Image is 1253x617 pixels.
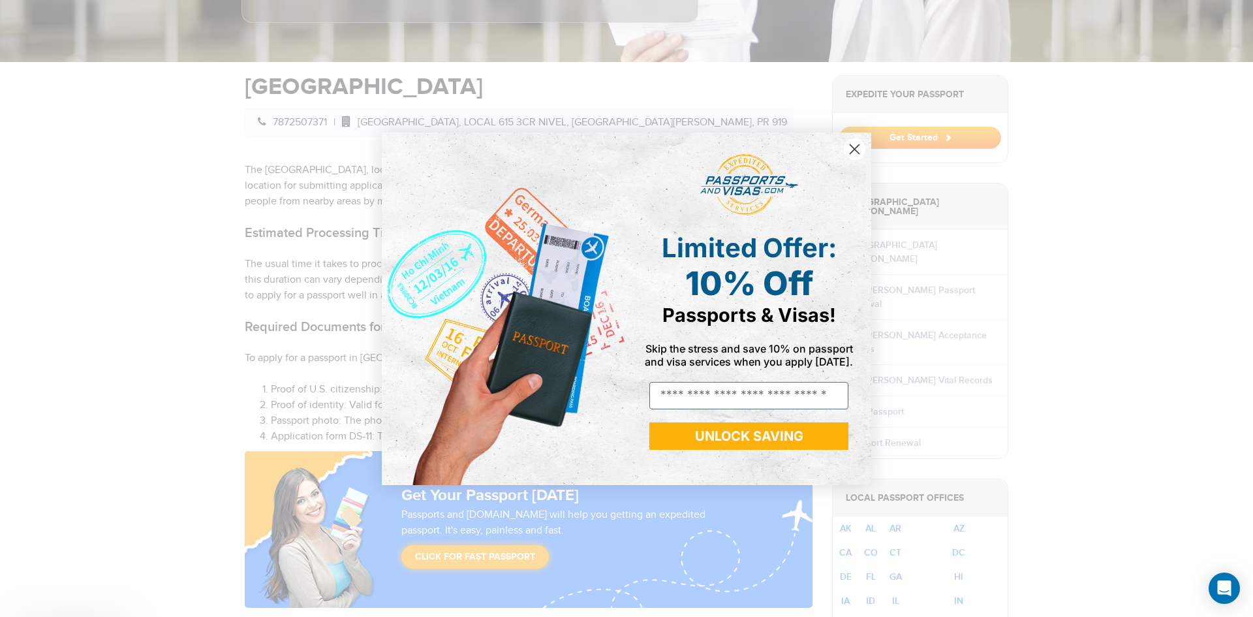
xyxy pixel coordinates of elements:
[645,342,853,368] span: Skip the stress and save 10% on passport and visa services when you apply [DATE].
[685,264,813,303] span: 10% Off
[662,232,837,264] span: Limited Offer:
[662,304,836,326] span: Passports & Visas!
[700,154,798,215] img: passports and visas
[843,138,866,161] button: Close dialog
[649,422,848,450] button: UNLOCK SAVING
[1209,573,1240,604] div: Open Intercom Messenger
[382,133,626,485] img: de9cda0d-0715-46ca-9a25-073762a91ba7.png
